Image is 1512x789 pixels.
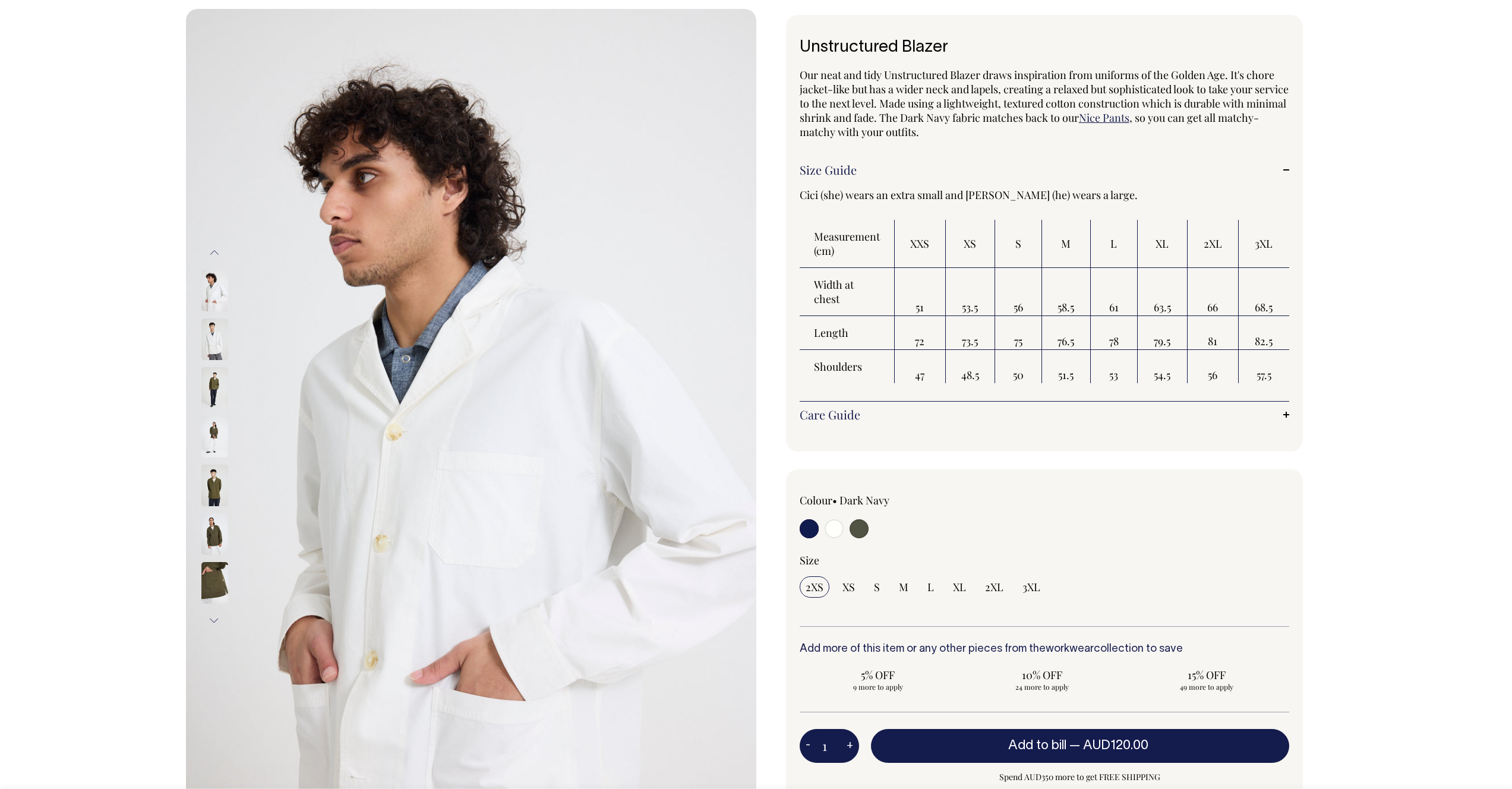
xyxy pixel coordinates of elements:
[995,350,1042,383] td: 50
[985,580,1003,594] span: 2XL
[927,580,934,594] span: L
[800,734,816,758] button: -
[1008,740,1066,752] span: Add to bill
[1188,316,1239,350] td: 81
[839,493,889,507] label: Dark Navy
[947,576,972,598] input: XL
[895,350,946,383] td: 47
[841,734,859,758] button: +
[800,268,895,316] th: Width at chest
[970,682,1115,692] span: 24 more to apply
[895,316,946,350] td: 72
[1069,740,1151,752] span: —
[1091,220,1138,268] th: L
[800,220,895,268] th: Measurement (cm)
[946,316,995,350] td: 73.5
[800,68,1289,125] span: Our neat and tidy Unstructured Blazer draws inspiration from uniforms of the Golden Age. It's cho...
[1042,316,1090,350] td: 76.5
[1091,316,1138,350] td: 78
[1083,740,1148,752] span: AUD120.00
[201,270,228,311] img: off-white
[1239,350,1289,383] td: 57.5
[201,562,228,604] img: olive
[953,580,966,594] span: XL
[1239,220,1289,268] th: 3XL
[800,643,1289,655] h6: Add more of this item or any other pieces from the collection to save
[899,580,908,594] span: M
[837,576,861,598] input: XS
[201,465,228,506] img: olive
[895,220,946,268] th: XXS
[806,682,951,692] span: 9 more to apply
[874,580,880,594] span: S
[1042,220,1090,268] th: M
[800,493,996,507] div: Colour
[1134,668,1280,682] span: 15% OFF
[201,318,228,360] img: off-white
[871,770,1289,784] span: Spend AUD350 more to get FREE SHIPPING
[1138,220,1187,268] th: XL
[201,513,228,555] img: olive
[1017,576,1046,598] input: 3XL
[946,220,995,268] th: XS
[995,316,1042,350] td: 75
[1188,220,1239,268] th: 2XL
[893,576,914,598] input: M
[1138,268,1187,316] td: 63.5
[1042,350,1090,383] td: 51.5
[895,268,946,316] td: 51
[1138,350,1187,383] td: 54.5
[979,576,1009,598] input: 2XL
[1128,664,1286,695] input: 15% OFF 49 more to apply
[995,220,1042,268] th: S
[1079,111,1129,125] a: Nice Pants
[832,493,837,507] span: •
[842,580,855,594] span: XS
[800,576,829,598] input: 2XS
[921,576,940,598] input: L
[1239,316,1289,350] td: 82.5
[806,668,951,682] span: 5% OFF
[800,111,1259,139] span: , so you can get all matchy-matchy with your outfits.
[1046,644,1094,654] a: workwear
[1042,268,1090,316] td: 58.5
[1091,350,1138,383] td: 53
[868,576,886,598] input: S
[206,239,223,266] button: Previous
[970,668,1115,682] span: 10% OFF
[946,350,995,383] td: 48.5
[1138,316,1187,350] td: 79.5
[1134,682,1280,692] span: 49 more to apply
[871,729,1289,762] button: Add to bill —AUD120.00
[201,367,228,409] img: olive
[800,664,957,695] input: 5% OFF 9 more to apply
[800,316,895,350] th: Length
[1239,268,1289,316] td: 68.5
[201,416,228,457] img: olive
[206,607,223,634] button: Next
[1091,268,1138,316] td: 61
[995,268,1042,316] td: 56
[800,163,1289,177] a: Size Guide
[1188,350,1239,383] td: 56
[800,39,1289,57] h1: Unstructured Blazer
[1022,580,1040,594] span: 3XL
[800,408,1289,422] a: Care Guide
[800,350,895,383] th: Shoulders
[964,664,1121,695] input: 10% OFF 24 more to apply
[946,268,995,316] td: 53.5
[800,553,1289,567] div: Size
[800,188,1138,202] span: Cici (she) wears an extra small and [PERSON_NAME] (he) wears a large.
[806,580,823,594] span: 2XS
[1188,268,1239,316] td: 66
